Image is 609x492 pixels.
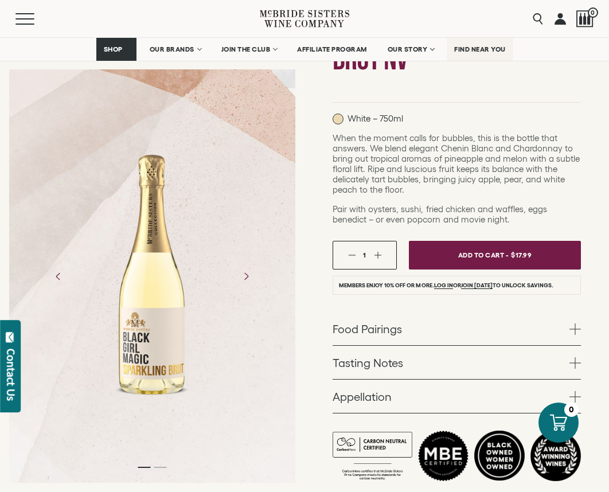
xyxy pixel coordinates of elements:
[511,247,532,263] span: $17.99
[454,45,506,53] span: FIND NEAR YOU
[333,204,581,225] p: Pair with oysters, sushi, fried chicken and waffles, eggs benedict – or even popcorn and movie ni...
[380,38,442,61] a: OUR STORY
[333,380,581,413] a: Appellation
[44,261,73,291] button: Previous
[333,312,581,345] a: Food Pairings
[96,38,136,61] a: SHOP
[104,45,123,53] span: SHOP
[409,241,581,270] button: Add To Cart - $17.99
[333,114,403,124] p: White – 750ml
[231,261,261,291] button: Next
[333,346,581,379] a: Tasting Notes
[150,45,194,53] span: OUR BRANDS
[333,133,581,195] p: When the moment calls for bubbles, this is the bottle that answers. We blend elegant Chenin Blanc...
[290,38,374,61] a: AFFILIATE PROGRAM
[434,282,453,289] a: Log in
[142,38,208,61] a: OUR BRANDS
[458,247,509,263] span: Add To Cart -
[588,7,598,18] span: 0
[138,467,151,468] li: Page dot 1
[297,45,367,53] span: AFFILIATE PROGRAM
[15,13,57,25] button: Mobile Menu Trigger
[461,282,493,289] a: join [DATE]
[447,38,513,61] a: FIND NEAR YOU
[154,467,167,468] li: Page dot 2
[221,45,271,53] span: JOIN THE CLUB
[564,403,579,417] div: 0
[363,251,366,259] span: 1
[388,45,428,53] span: OUR STORY
[214,38,284,61] a: JOIN THE CLUB
[5,349,17,401] div: Contact Us
[333,276,581,295] li: Members enjoy 10% off or more. or to unlock savings.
